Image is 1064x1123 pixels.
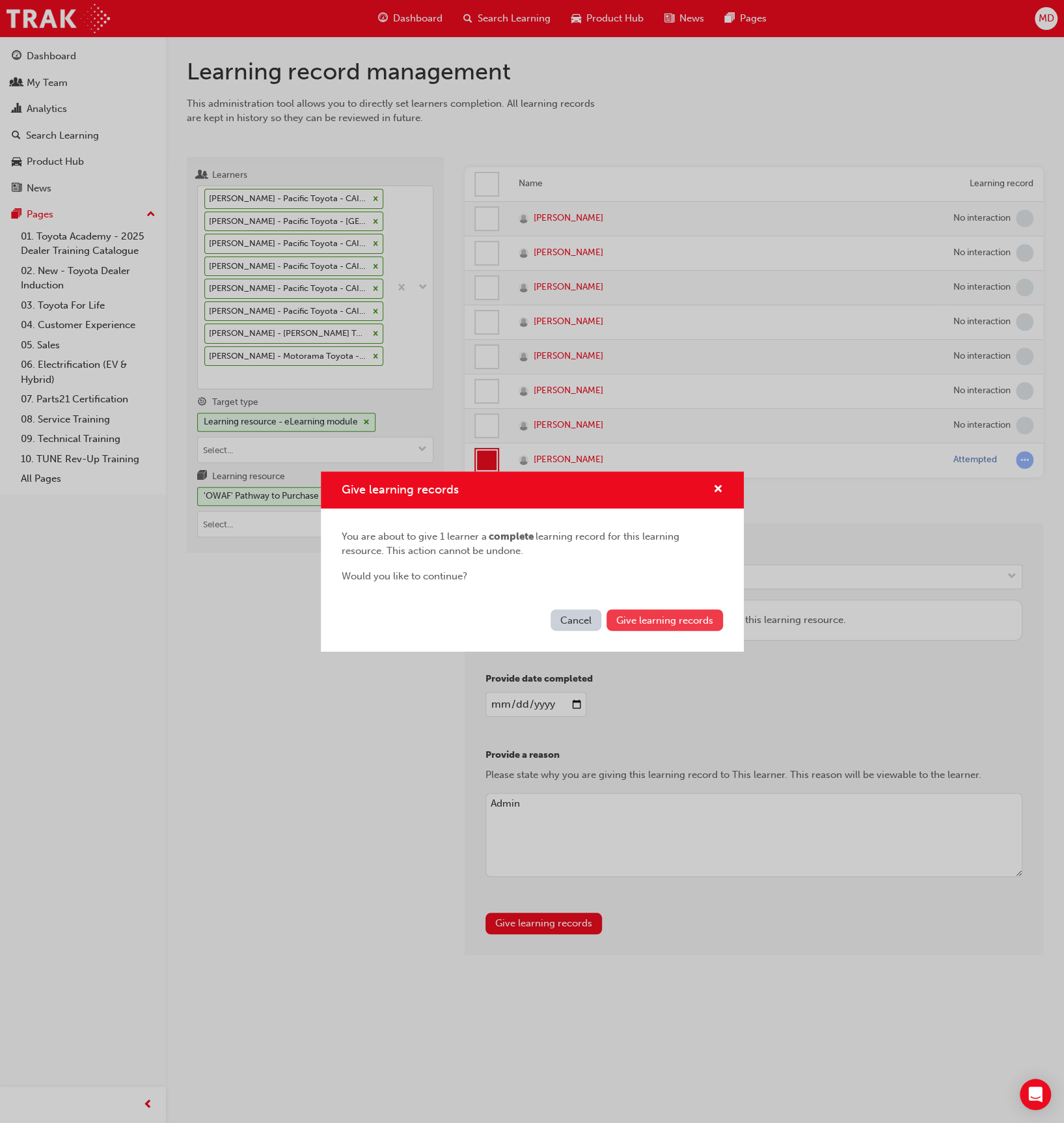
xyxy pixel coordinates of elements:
div: You are about to give 1 learner a learning record for this learning resource. This action cannot ... [342,529,723,559]
button: Give learning records [607,609,723,631]
span: complete [487,531,536,542]
div: Open Intercom Messenger [1020,1079,1051,1110]
div: Give learning records [321,471,744,652]
span: Give learning records [342,482,459,497]
span: Give learning records [616,615,713,626]
div: Would you like to continue? [342,569,723,584]
span: cross-icon [713,484,723,496]
button: Cancel [551,609,601,631]
button: cross-icon [713,482,723,498]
